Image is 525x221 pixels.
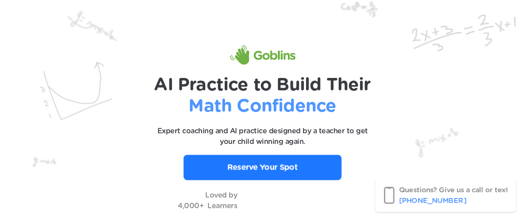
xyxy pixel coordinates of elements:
[178,190,237,211] p: Loved by 4,000+ Learners
[375,178,516,212] a: Questions? Give us a call or text!‪[PHONE_NUMBER]‬
[108,74,418,117] h1: AI Practice to Build Their
[184,155,341,180] a: Reserve Your Spot
[399,185,510,195] p: Questions? Give us a call or text!
[188,97,336,115] span: Math Confidence
[399,195,466,206] p: ‪[PHONE_NUMBER]‬
[152,126,373,147] p: Expert coaching and AI practice designed by a teacher to get your child winning again.
[227,162,298,173] p: Reserve Your Spot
